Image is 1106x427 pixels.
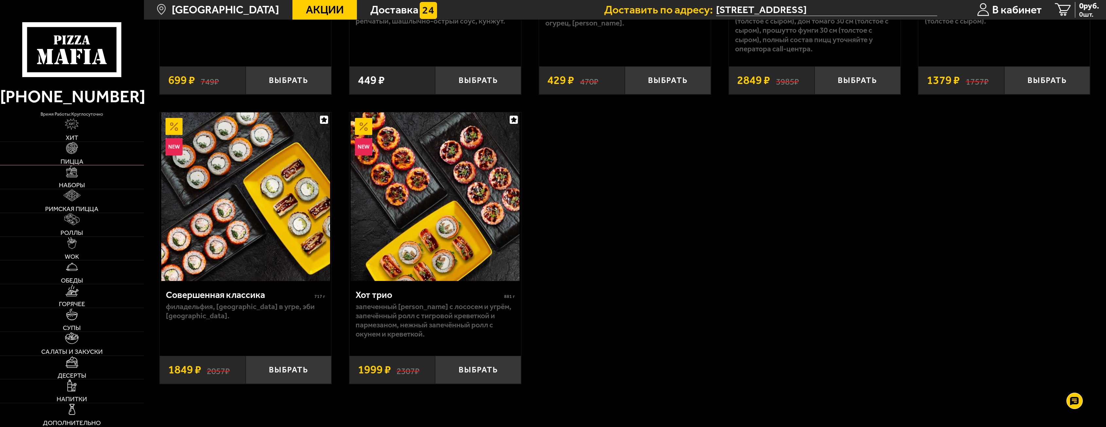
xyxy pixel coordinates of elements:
[716,4,937,16] input: Ваш адрес доставки
[604,4,716,15] span: Доставить по адресу:
[59,182,85,189] span: Наборы
[314,294,325,299] span: 717 г
[351,112,519,281] img: Хот трио
[166,118,183,135] img: Акционный
[358,364,391,375] span: 1999 ₽
[61,277,83,284] span: Обеды
[737,74,770,86] span: 2849 ₽
[625,66,711,94] button: Выбрать
[57,396,87,402] span: Напитки
[59,301,85,307] span: Горячее
[547,74,574,86] span: 429 ₽
[172,4,279,15] span: [GEOGRAPHIC_DATA]
[168,74,195,86] span: 699 ₽
[927,74,960,86] span: 1379 ₽
[358,74,385,86] span: 449 ₽
[435,66,521,94] button: Выбрать
[370,4,418,15] span: Доставка
[168,364,201,375] span: 1849 ₽
[349,112,521,281] a: АкционныйНовинкаХот трио
[776,74,799,86] s: 3985 ₽
[166,302,325,320] p: Филадельфия, [GEOGRAPHIC_DATA] в угре, Эби [GEOGRAPHIC_DATA].
[966,74,989,86] s: 1757 ₽
[246,66,332,94] button: Выбрать
[992,4,1042,15] span: В кабинет
[58,372,86,379] span: Десерты
[716,4,937,16] span: Санкт-Петербург, Белоостровская улица, 27, подъезд 6
[420,2,437,19] img: 15daf4d41897b9f0e9f617042186c801.svg
[396,364,419,375] s: 2307 ₽
[356,289,502,301] div: Хот трио
[65,254,79,260] span: WOK
[306,4,344,15] span: Акции
[504,294,515,299] span: 881 г
[45,206,98,212] span: Римская пицца
[356,302,515,339] p: Запеченный [PERSON_NAME] с лососем и угрём, Запечённый ролл с тигровой креветкой и пармезаном, Не...
[160,112,331,281] a: АкционныйНовинкаСовершенная классика
[815,66,901,94] button: Выбрать
[201,74,219,86] s: 749 ₽
[1079,11,1099,18] span: 0 шт.
[166,289,312,301] div: Совершенная классика
[246,356,332,384] button: Выбрать
[166,138,183,156] img: Новинка
[580,74,598,86] s: 470 ₽
[1079,2,1099,10] span: 0 руб.
[1004,66,1090,94] button: Выбрать
[43,420,101,426] span: Дополнительно
[61,230,83,236] span: Роллы
[355,138,372,156] img: Новинка
[41,349,103,355] span: Салаты и закуски
[66,135,78,141] span: Хит
[63,325,81,331] span: Супы
[355,118,372,135] img: Акционный
[61,158,83,165] span: Пицца
[207,364,230,375] s: 2057 ₽
[161,112,330,281] img: Совершенная классика
[435,356,521,384] button: Выбрать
